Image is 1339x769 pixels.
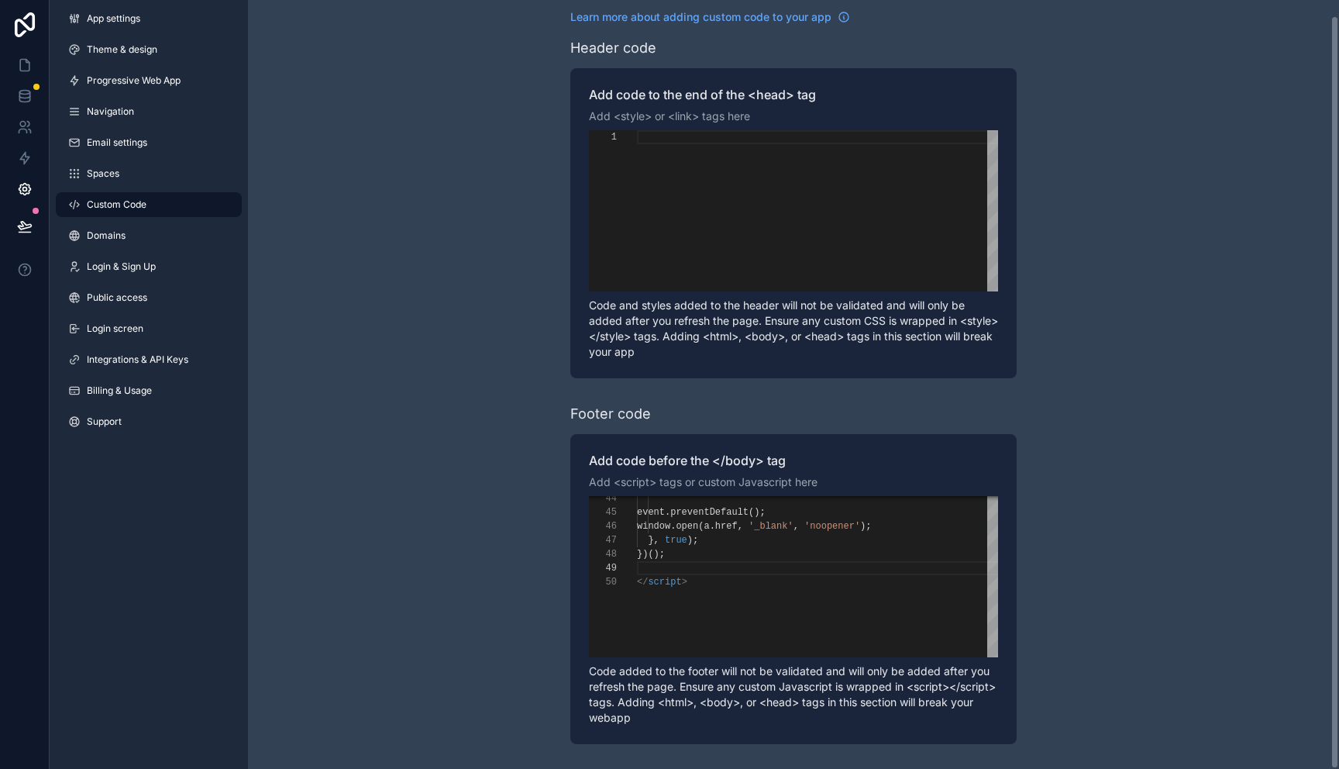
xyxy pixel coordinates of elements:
p: Add <script> tags or custom Javascript here [589,474,998,490]
span: href [715,521,738,532]
span: script [648,577,681,588]
span: event [637,507,665,518]
textarea: Editor content;Press Alt+F1 for Accessibility Options. [637,561,638,575]
span: Navigation [87,105,134,118]
span: Public access [87,291,147,304]
div: 46 [589,519,617,533]
p: Code and styles added to the header will not be validated and will only be added after you refres... [589,298,998,360]
p: Add <style> or <link> tags here [589,109,998,124]
div: 1 [589,130,617,144]
span: . [710,521,715,532]
a: Integrations & API Keys [56,347,242,372]
span: }, [648,535,659,546]
span: Billing & Usage [87,384,152,397]
label: Add code to the end of the <head> tag [589,87,998,102]
a: Custom Code [56,192,242,217]
span: (); [749,507,766,518]
div: Footer code [570,403,651,425]
span: . [665,507,670,518]
span: a [704,521,709,532]
span: ( [698,521,704,532]
span: window [637,521,670,532]
span: Login & Sign Up [87,260,156,273]
a: Billing & Usage [56,378,242,403]
p: Code added to the footer will not be validated and will only be added after you refresh the page.... [589,664,998,726]
a: Theme & design [56,37,242,62]
a: Spaces [56,161,242,186]
a: Learn more about adding custom code to your app [570,9,850,25]
div: 45 [589,505,617,519]
span: App settings [87,12,140,25]
span: Domains [87,229,126,242]
a: Progressive Web App [56,68,242,93]
span: ); [687,535,698,546]
span: true [665,535,687,546]
a: App settings [56,6,242,31]
a: Login screen [56,316,242,341]
span: , [793,521,799,532]
a: Public access [56,285,242,310]
span: . [670,521,676,532]
span: Login screen [87,322,143,335]
span: Learn more about adding custom code to your app [570,9,831,25]
div: Header code [570,37,656,59]
span: > [682,577,687,588]
span: Spaces [87,167,119,180]
span: Progressive Web App [87,74,181,87]
span: })(); [637,549,665,560]
span: 'noopener' [804,521,860,532]
label: Add code before the </body> tag [589,453,998,468]
span: Support [87,416,122,428]
span: , [738,521,743,532]
div: 50 [589,575,617,589]
a: Domains [56,223,242,248]
div: 49 [589,561,617,575]
a: Email settings [56,130,242,155]
span: preventDefault [670,507,749,518]
div: 47 [589,533,617,547]
textarea: Editor content;Press Alt+F1 for Accessibility Options. [637,130,638,144]
span: Email settings [87,136,147,149]
span: Integrations & API Keys [87,353,188,366]
a: Support [56,409,242,434]
a: Navigation [56,99,242,124]
span: Custom Code [87,198,146,211]
span: '_blank' [749,521,793,532]
a: Login & Sign Up [56,254,242,279]
span: Theme & design [87,43,157,56]
span: </ [637,577,648,588]
span: ); [860,521,871,532]
span: open [676,521,698,532]
div: 48 [589,547,617,561]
